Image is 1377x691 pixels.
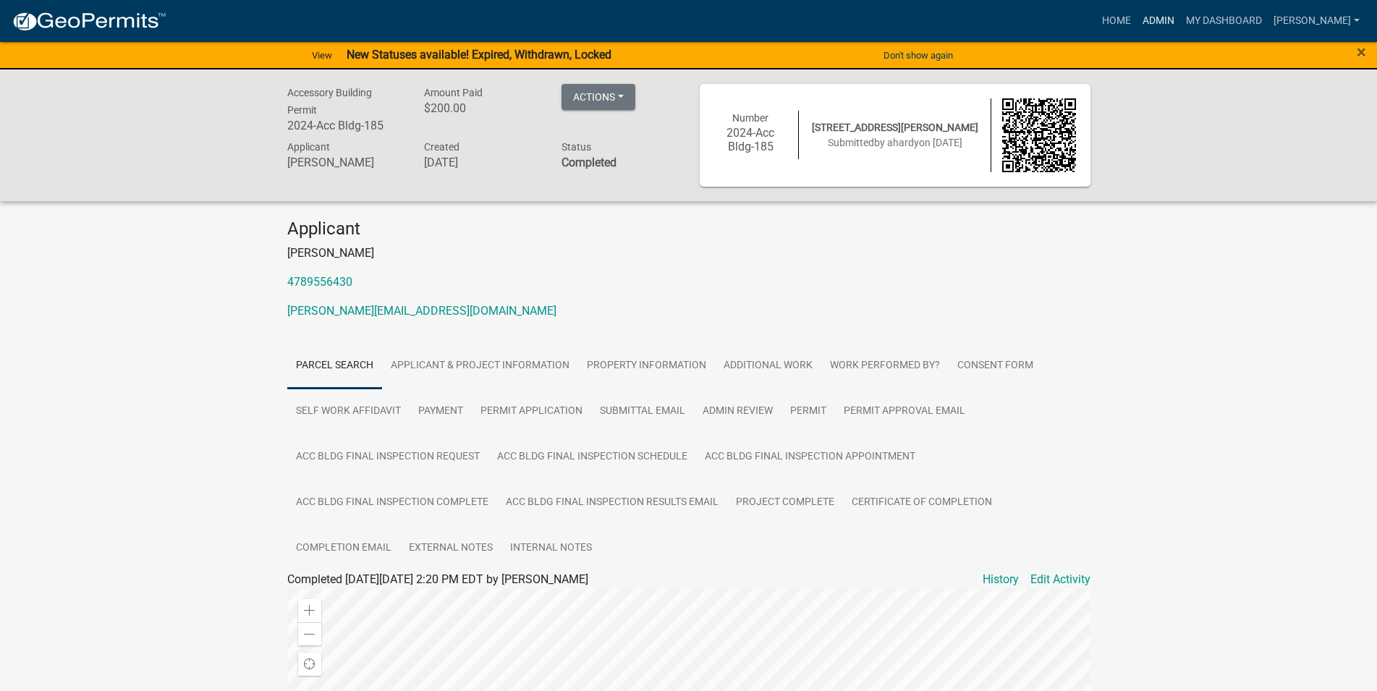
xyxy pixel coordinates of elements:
a: Permit Approval Email [835,389,974,435]
a: Internal Notes [501,525,601,572]
h6: $200.00 [424,101,540,115]
a: Certificate of Completion [843,480,1001,526]
a: Applicant & Project Information [382,343,578,389]
a: Project Complete [727,480,843,526]
img: QR code [1002,98,1076,172]
a: Self Work Affidavit [287,389,410,435]
span: [STREET_ADDRESS][PERSON_NAME] [812,122,978,133]
div: Zoom in [298,599,321,622]
span: Number [732,112,768,124]
button: Close [1357,43,1366,61]
div: Find my location [298,653,321,676]
span: Accessory Building Permit [287,87,372,116]
span: × [1357,42,1366,62]
a: Acc Bldg Final Inspection Request [287,434,488,480]
a: Acc Bldg Final Inspection Schedule [488,434,696,480]
a: 4789556430 [287,275,352,289]
a: Parcel search [287,343,382,389]
span: Amount Paid [424,87,483,98]
a: Payment [410,389,472,435]
a: Property Information [578,343,715,389]
a: Submittal Email [591,389,694,435]
p: [PERSON_NAME] [287,245,1090,262]
h6: 2024-Acc Bldg-185 [714,126,788,153]
a: History [983,571,1019,588]
h6: [DATE] [424,156,540,169]
a: Completion Email [287,525,400,572]
a: Acc Bldg Final Inspection Appointment [696,434,924,480]
a: Permit Application [472,389,591,435]
span: Submitted on [DATE] [828,137,962,148]
a: Edit Activity [1030,571,1090,588]
h4: Applicant [287,219,1090,239]
a: [PERSON_NAME] [1268,7,1365,35]
button: Actions [562,84,635,110]
a: Permit [781,389,835,435]
a: Acc Bldg Final Inspection Complete [287,480,497,526]
a: View [306,43,338,67]
h6: 2024-Acc Bldg-185 [287,119,403,132]
a: Admin [1137,7,1180,35]
span: by ahardy [874,137,919,148]
span: Created [424,141,459,153]
a: Consent Form [949,343,1042,389]
a: Acc Bldg Final Inspection Results Email [497,480,727,526]
strong: Completed [562,156,617,169]
span: Completed [DATE][DATE] 2:20 PM EDT by [PERSON_NAME] [287,572,588,586]
button: Don't show again [878,43,959,67]
strong: New Statuses available! Expired, Withdrawn, Locked [347,48,611,62]
a: Additional work [715,343,821,389]
a: Admin Review [694,389,781,435]
span: Applicant [287,141,330,153]
a: Home [1096,7,1137,35]
a: External Notes [400,525,501,572]
h6: [PERSON_NAME] [287,156,403,169]
a: My Dashboard [1180,7,1268,35]
span: Status [562,141,591,153]
div: Zoom out [298,622,321,645]
a: Work Performed By? [821,343,949,389]
a: [PERSON_NAME][EMAIL_ADDRESS][DOMAIN_NAME] [287,304,556,318]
